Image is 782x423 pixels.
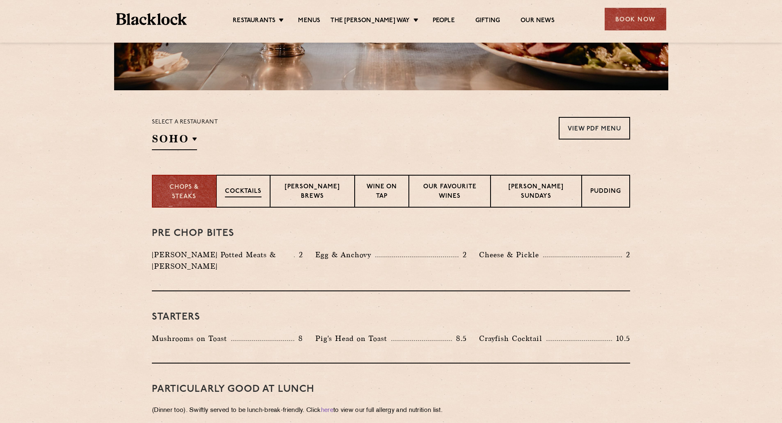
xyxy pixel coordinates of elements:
h3: PARTICULARLY GOOD AT LUNCH [152,384,630,395]
p: (Dinner too). Swiftly served to be lunch-break-friendly. Click to view our full allergy and nutri... [152,405,630,416]
h3: Pre Chop Bites [152,228,630,239]
a: The [PERSON_NAME] Way [330,17,410,26]
a: View PDF Menu [559,117,630,139]
h3: Starters [152,312,630,322]
p: Wine on Tap [363,183,400,202]
p: Our favourite wines [417,183,482,202]
a: People [433,17,455,26]
a: Our News [521,17,555,26]
p: 8.5 [452,333,467,344]
p: Cheese & Pickle [479,249,543,261]
p: Cocktails [225,187,261,197]
p: 8 [294,333,303,344]
p: [PERSON_NAME] Sundays [499,183,573,202]
div: Book Now [605,8,666,30]
a: Restaurants [233,17,275,26]
h2: SOHO [152,132,197,150]
p: Crayfish Cocktail [479,333,546,344]
a: Gifting [475,17,500,26]
p: [PERSON_NAME] Brews [279,183,346,202]
p: Egg & Anchovy [315,249,375,261]
p: 2 [459,249,467,260]
img: BL_Textured_Logo-footer-cropped.svg [116,13,187,25]
p: 10.5 [612,333,630,344]
a: here [321,407,333,414]
p: Pig's Head on Toast [315,333,391,344]
p: 2 [295,249,303,260]
p: Chops & Steaks [161,183,208,201]
p: Pudding [590,187,621,197]
p: [PERSON_NAME] Potted Meats & [PERSON_NAME] [152,249,294,272]
p: Select a restaurant [152,117,218,128]
a: Menus [298,17,320,26]
p: 2 [622,249,630,260]
p: Mushrooms on Toast [152,333,231,344]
